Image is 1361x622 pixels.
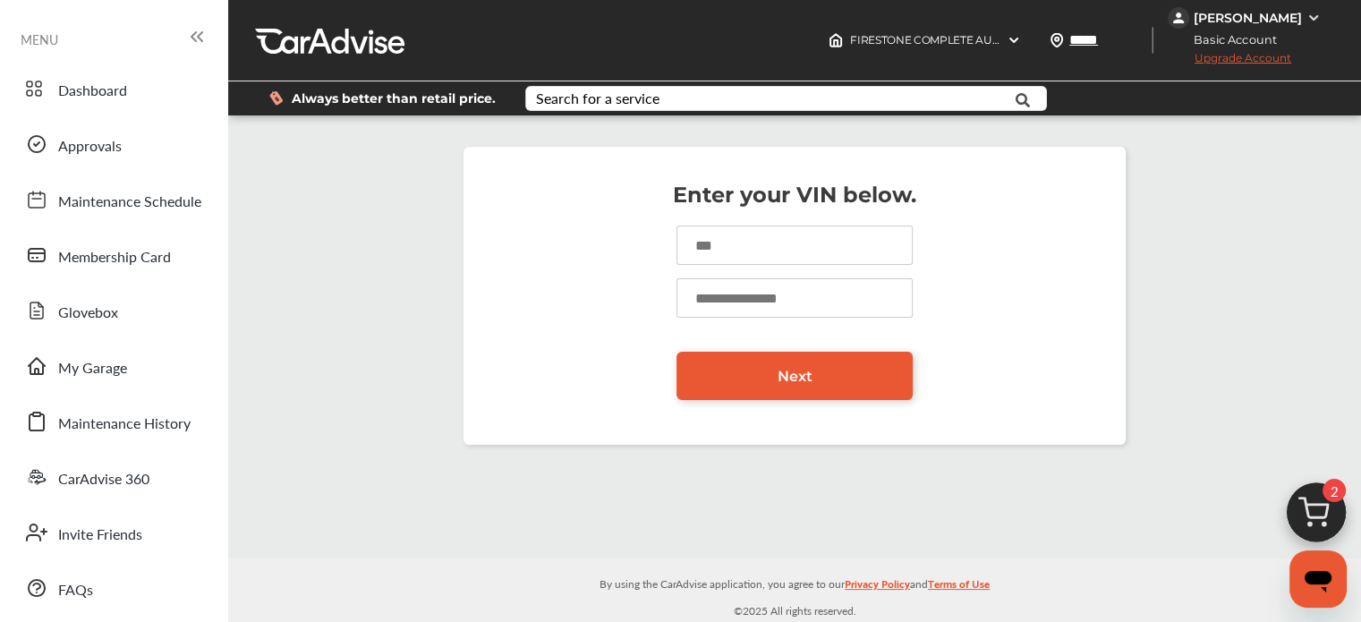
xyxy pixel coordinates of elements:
[1194,10,1302,26] div: [PERSON_NAME]
[676,352,913,400] a: Next
[58,302,118,325] span: Glovebox
[58,413,191,436] span: Maintenance History
[16,287,210,334] a: Glovebox
[16,65,210,112] a: Dashboard
[58,135,122,158] span: Approvals
[58,579,93,602] span: FAQs
[1289,550,1347,608] iframe: Button to launch messaging window
[778,368,812,385] span: Next
[1306,11,1321,25] img: WGsFRI8htEPBVLJbROoPRyZpYNWhNONpIPPETTm6eUC0GeLEiAAAAAElFTkSuQmCC
[536,91,659,106] div: Search for a service
[58,80,127,103] span: Dashboard
[481,186,1108,204] p: Enter your VIN below.
[16,398,210,445] a: Maintenance History
[1168,51,1291,73] span: Upgrade Account
[228,574,1361,592] p: By using the CarAdvise application, you agree to our and
[58,246,171,269] span: Membership Card
[1152,27,1153,54] img: header-divider.bc55588e.svg
[21,32,58,47] span: MENU
[1273,474,1359,560] img: cart_icon.3d0951e8.svg
[1170,30,1290,49] span: Basic Account
[16,509,210,556] a: Invite Friends
[58,524,142,547] span: Invite Friends
[845,574,910,601] a: Privacy Policy
[1168,7,1189,29] img: jVpblrzwTbfkPYzPPzSLxeg0AAAAASUVORK5CYII=
[16,176,210,223] a: Maintenance Schedule
[16,232,210,278] a: Membership Card
[58,468,149,491] span: CarAdvise 360
[58,357,127,380] span: My Garage
[16,454,210,500] a: CarAdvise 360
[16,121,210,167] a: Approvals
[1007,33,1021,47] img: header-down-arrow.9dd2ce7d.svg
[292,92,496,105] span: Always better than retail price.
[269,90,283,106] img: dollor_label_vector.a70140d1.svg
[58,191,201,214] span: Maintenance Schedule
[829,33,843,47] img: header-home-logo.8d720a4f.svg
[928,574,990,601] a: Terms of Use
[1050,33,1064,47] img: location_vector.a44bc228.svg
[16,565,210,611] a: FAQs
[16,343,210,389] a: My Garage
[1323,479,1346,502] span: 2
